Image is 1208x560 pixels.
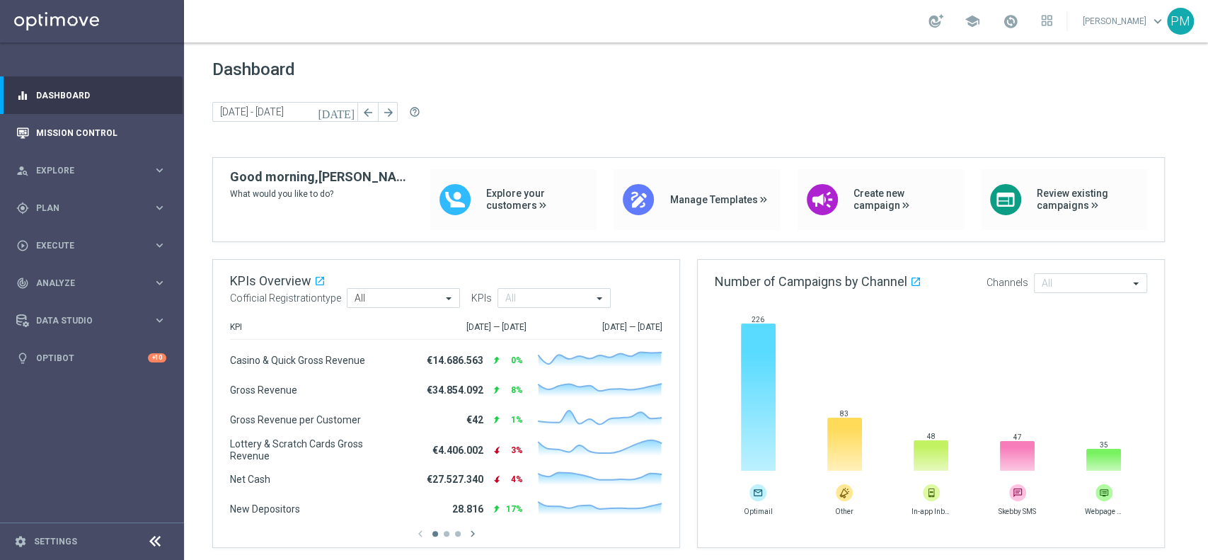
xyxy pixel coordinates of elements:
[36,204,153,212] span: Plan
[14,535,27,548] i: settings
[16,314,153,327] div: Data Studio
[16,202,153,215] div: Plan
[16,278,167,289] button: track_changes Analyze keyboard_arrow_right
[16,239,153,252] div: Execute
[1167,8,1194,35] div: PM
[16,76,166,114] div: Dashboard
[153,201,166,215] i: keyboard_arrow_right
[153,239,166,252] i: keyboard_arrow_right
[16,90,167,101] button: equalizer Dashboard
[36,339,148,377] a: Optibot
[1081,11,1167,32] a: [PERSON_NAME]keyboard_arrow_down
[16,127,167,139] button: Mission Control
[36,166,153,175] span: Explore
[36,279,153,287] span: Analyze
[16,352,29,365] i: lightbulb
[16,277,29,290] i: track_changes
[153,276,166,290] i: keyboard_arrow_right
[36,316,153,325] span: Data Studio
[16,202,167,214] button: gps_fixed Plan keyboard_arrow_right
[16,114,166,152] div: Mission Control
[36,76,166,114] a: Dashboard
[16,164,29,177] i: person_search
[34,537,77,546] a: Settings
[36,114,166,152] a: Mission Control
[16,315,167,326] button: Data Studio keyboard_arrow_right
[16,89,29,102] i: equalizer
[16,277,153,290] div: Analyze
[965,13,980,29] span: school
[36,241,153,250] span: Execute
[16,165,167,176] button: person_search Explore keyboard_arrow_right
[153,164,166,177] i: keyboard_arrow_right
[16,339,166,377] div: Optibot
[16,239,29,252] i: play_circle_outline
[16,164,153,177] div: Explore
[16,353,167,364] button: lightbulb Optibot +10
[16,240,167,251] button: play_circle_outline Execute keyboard_arrow_right
[1150,13,1166,29] span: keyboard_arrow_down
[148,353,166,362] div: +10
[153,314,166,327] i: keyboard_arrow_right
[16,202,29,215] i: gps_fixed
